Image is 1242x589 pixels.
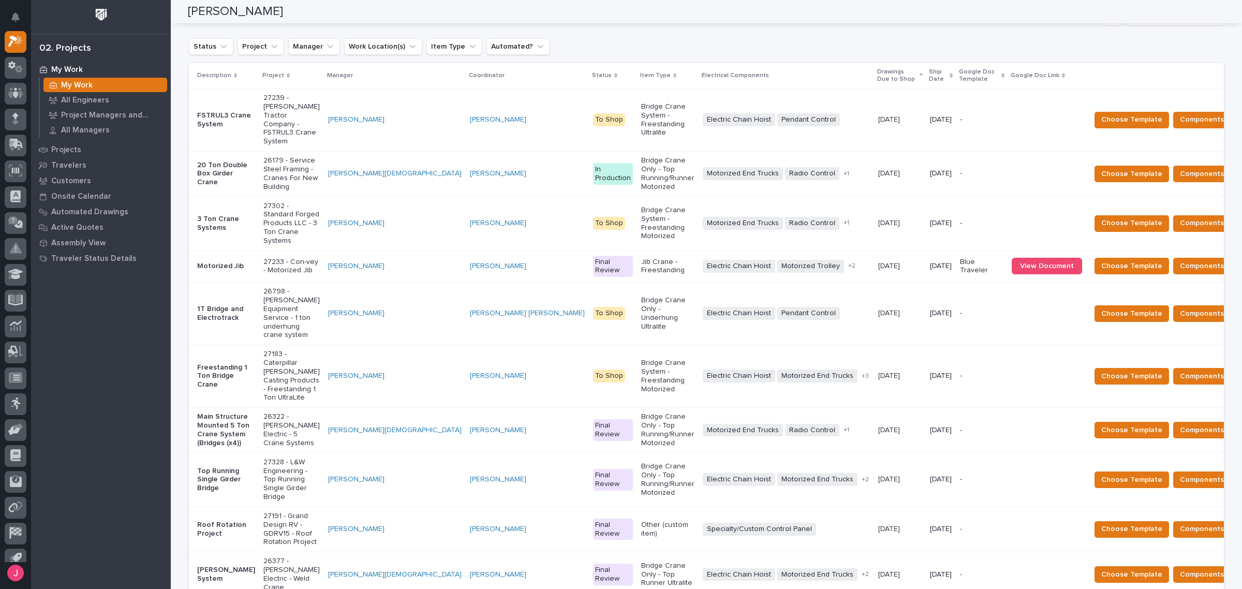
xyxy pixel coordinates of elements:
[593,469,633,491] div: Final Review
[777,260,844,273] span: Motorized Trolley
[470,262,526,271] a: [PERSON_NAME]
[51,145,81,155] p: Projects
[262,70,284,81] p: Project
[703,113,775,126] span: Electric Chain Hoist
[960,475,1003,484] p: -
[40,93,171,107] a: All Engineers
[288,38,340,55] button: Manager
[593,564,633,585] div: Final Review
[878,568,902,579] p: [DATE]
[197,215,255,232] p: 3 Ton Crane Systems
[929,66,947,85] p: Ship Date
[960,525,1003,534] p: -
[1101,474,1162,486] span: Choose Template
[197,566,255,583] p: [PERSON_NAME] System
[31,157,171,173] a: Travelers
[641,359,694,393] p: Bridge Crane System - Freestanding Motorized
[327,70,353,81] p: Manager
[1101,370,1162,382] span: Choose Template
[51,65,83,75] p: My Work
[61,81,93,90] p: My Work
[197,305,255,322] p: 1T Bridge and Electrotrack
[328,525,385,534] a: [PERSON_NAME]
[470,115,526,124] a: [PERSON_NAME]
[1095,368,1169,385] button: Choose Template
[1020,262,1074,270] span: View Document
[344,38,422,55] button: Work Location(s)
[592,70,612,81] p: Status
[930,169,952,178] p: [DATE]
[1012,258,1082,274] a: View Document
[641,413,694,447] p: Bridge Crane Only - Top Running/Runner Motorized
[960,115,1003,124] p: -
[1095,258,1169,274] button: Choose Template
[593,307,625,320] div: To Shop
[263,202,320,245] p: 27302 - Standard Forged Products LLC - 3 Ton Crane Systems
[426,38,482,55] button: Item Type
[31,235,171,251] a: Assembly View
[703,260,775,273] span: Electric Chain Hoist
[930,262,952,271] p: [DATE]
[777,370,857,382] span: Motorized End Trucks
[960,258,1003,275] p: Blue Traveler
[960,309,1003,318] p: -
[862,373,869,379] span: + 3
[593,419,633,441] div: Final Review
[785,424,839,437] span: Radio Control
[878,167,902,178] p: [DATE]
[31,142,171,157] a: Projects
[930,525,952,534] p: [DATE]
[878,424,902,435] p: [DATE]
[197,467,255,493] p: Top Running Single Girder Bridge
[844,427,849,433] span: + 1
[593,217,625,230] div: To Shop
[641,462,694,497] p: Bridge Crane Only - Top Running/Runner Motorized
[470,525,526,534] a: [PERSON_NAME]
[844,171,849,177] span: + 1
[930,426,952,435] p: [DATE]
[1101,168,1162,180] span: Choose Template
[470,309,585,318] a: [PERSON_NAME] [PERSON_NAME]
[197,111,255,129] p: FSTRUL3 Crane System
[703,307,775,320] span: Electric Chain Hoist
[960,169,1003,178] p: -
[328,475,385,484] a: [PERSON_NAME]
[197,363,255,389] p: Freestanding 1 Ton Bridge Crane
[641,206,694,241] p: Bridge Crane System - Freestanding Motorized
[1011,70,1059,81] p: Google Doc Link
[777,307,840,320] span: Pendant Control
[960,570,1003,579] p: -
[930,570,952,579] p: [DATE]
[777,568,857,581] span: Motorized End Trucks
[328,262,385,271] a: [PERSON_NAME]
[263,512,320,547] p: 27191 - Grand Design RV - GDRV15 - Roof Rotation Project
[263,350,320,402] p: 27183 - Caterpillar [PERSON_NAME] Casting Products - Freestanding 1 Ton UltraLite
[1101,424,1162,436] span: Choose Template
[878,260,902,271] p: [DATE]
[1095,166,1169,182] button: Choose Template
[40,78,171,92] a: My Work
[263,156,320,191] p: 26179 - Service Steel Framing - Cranes For New Building
[878,370,902,380] p: [DATE]
[1095,112,1169,128] button: Choose Template
[703,167,783,180] span: Motorized End Trucks
[263,458,320,502] p: 27328 - L&W Engineering - Top Running Single Girder Bridge
[51,176,91,186] p: Customers
[263,287,320,340] p: 26798 - [PERSON_NAME] Equipment Service - 1 ton underhung crane system
[1101,307,1162,320] span: Choose Template
[5,562,26,584] button: users-avatar
[197,161,255,187] p: 20 Ton Double Box Girder Crane
[1101,523,1162,535] span: Choose Template
[960,219,1003,228] p: -
[703,424,783,437] span: Motorized End Trucks
[703,370,775,382] span: Electric Chain Hoist
[39,43,91,54] div: 02. Projects
[703,473,775,486] span: Electric Chain Hoist
[188,4,283,19] h2: [PERSON_NAME]
[844,220,849,226] span: + 1
[641,102,694,137] p: Bridge Crane System - Freestanding Ultralite
[328,426,462,435] a: [PERSON_NAME][DEMOGRAPHIC_DATA]
[31,62,171,77] a: My Work
[1095,305,1169,322] button: Choose Template
[878,113,902,124] p: [DATE]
